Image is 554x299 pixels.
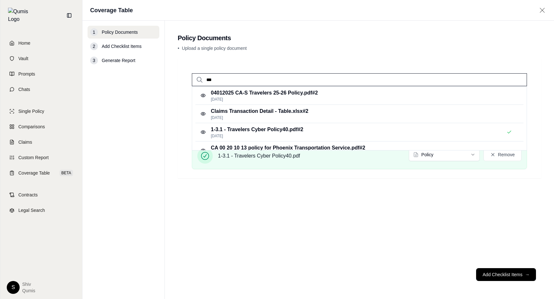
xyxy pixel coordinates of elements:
p: 04012025 CA-S Travelers 25-26 Policy.pdf #2 [211,89,318,97]
img: Qumis Logo [8,8,32,23]
h1: Coverage Table [90,6,133,15]
span: Qumis [22,287,35,294]
span: Chats [18,86,30,93]
span: → [525,271,530,278]
span: Coverage Table [18,170,50,176]
span: Upload a single policy document [182,46,247,51]
button: Remove [484,148,521,161]
button: Add Checklist Items→ [476,268,536,281]
span: Prompts [18,71,35,77]
span: Comparisons [18,123,45,130]
div: 1 [90,28,98,36]
p: 1-3.1 - Travelers Cyber Policy40.pdf #2 [211,126,303,133]
a: Home [4,36,78,50]
p: [DATE] [211,133,303,139]
span: Add Checklist Items [102,43,142,50]
a: Comparisons [4,120,78,134]
a: Vault [4,51,78,66]
span: Vault [18,55,28,62]
span: Claims [18,139,32,145]
p: CA 00 20 10 13 policy for Phoenix Transportation Service.pdf #2 [211,144,365,152]
span: BETA [60,170,73,176]
button: Collapse sidebar [64,10,74,21]
a: Coverage TableBETA [4,166,78,180]
h2: Policy Documents [178,33,541,42]
a: Prompts [4,67,78,81]
div: S [7,281,20,294]
div: 2 [90,42,98,50]
p: Claims Transaction Detail - Table.xlsx #2 [211,107,308,115]
span: Policy Documents [102,29,138,35]
span: • [178,46,179,51]
a: Chats [4,82,78,96]
span: 1-3.1 - Travelers Cyber Policy40.pdf [218,152,300,160]
span: Custom Report [18,154,49,161]
div: 3 [90,57,98,64]
span: Home [18,40,30,46]
span: Legal Search [18,207,45,213]
span: Contracts [18,192,38,198]
a: Contracts [4,188,78,202]
span: Shiv [22,281,35,287]
span: Generate Report [102,57,135,64]
a: Legal Search [4,203,78,217]
a: Custom Report [4,150,78,165]
a: Single Policy [4,104,78,118]
p: [DATE] [211,115,308,120]
p: [DATE] [211,97,318,102]
span: Single Policy [18,108,44,114]
a: Claims [4,135,78,149]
